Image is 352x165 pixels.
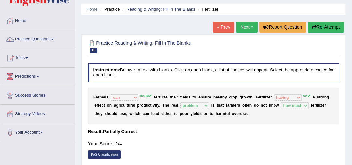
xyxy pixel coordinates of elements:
a: PoS Classification [88,150,121,159]
b: e [247,103,249,108]
b: r [231,95,233,99]
b: i [162,95,163,99]
b: . [159,103,160,108]
b: e [167,103,169,108]
b: n [271,103,273,108]
b: d [157,112,159,116]
b: e [216,95,218,99]
b: c [136,112,138,116]
b: w [129,112,132,116]
b: s [105,112,107,116]
b: e [155,95,158,99]
b: n [201,95,203,99]
a: Reading & Writing: Fill In The Blanks [126,7,195,12]
b: l [134,103,135,108]
b: h [171,95,173,99]
b: i [155,103,156,108]
b: f [311,103,312,108]
b: g [116,103,118,108]
b: t [217,103,218,108]
b: d [186,95,188,99]
b: l [318,103,319,108]
b: r [324,103,326,108]
b: e [322,103,325,108]
b: f [225,112,226,116]
b: n [249,103,252,108]
b: a [155,112,157,116]
b: e [173,95,176,99]
b: w [276,103,279,108]
b: u [205,95,207,99]
b: i [211,103,212,108]
b: e [152,112,155,116]
b: d [197,112,199,116]
button: Report Question [259,22,306,33]
sup: has [303,94,310,97]
b: t [156,103,157,108]
b: r [242,95,244,99]
b: r [157,95,159,99]
b: a [145,112,147,116]
a: Home [0,12,75,28]
b: m [221,112,225,116]
b: z [320,103,322,108]
b: f [180,95,182,99]
b: h [133,112,135,116]
b: v [234,112,236,116]
b: r [207,95,209,99]
b: t [210,112,211,116]
b: t [246,103,247,108]
b: e [268,95,270,99]
b: d [143,103,146,108]
b: c [101,103,104,108]
b: i [265,95,266,99]
b: t [164,112,166,116]
b: h [165,103,167,108]
h4: Result: [88,129,339,134]
b: o [109,112,111,116]
b: i [160,95,161,99]
b: c [143,112,145,116]
b: o [185,112,187,116]
b: . [252,95,253,99]
b: e [161,112,163,116]
b: l [177,103,178,108]
b: i [319,103,320,108]
b: t [316,103,317,108]
b: e [165,95,168,99]
b: r [206,112,208,116]
b: h [107,112,109,116]
b: r [119,103,120,108]
b: i [182,95,183,99]
b: h [138,112,140,116]
b: r [260,95,262,99]
b: h [250,95,252,99]
b: p [137,103,139,108]
b: o [243,95,246,99]
b: h [218,103,220,108]
b: t [94,112,96,116]
b: r [98,95,100,99]
b: p [235,95,237,99]
b: m [231,103,234,108]
b: t [192,95,194,99]
b: r [130,103,132,108]
b: t [222,103,224,108]
b: r [314,103,316,108]
b: n [261,103,263,108]
b: e [234,103,236,108]
b: u [120,112,122,116]
a: Strategy Videos [0,105,75,121]
b: o [322,95,324,99]
b: t [159,95,160,99]
b: e [98,112,100,116]
b: l [229,112,230,116]
b: r [270,95,272,99]
b: h [166,112,168,116]
b: r [239,112,240,116]
b: h [222,95,225,99]
b: f [154,95,155,99]
b: r [220,112,222,116]
b: u [146,103,148,108]
b: r [105,95,107,99]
